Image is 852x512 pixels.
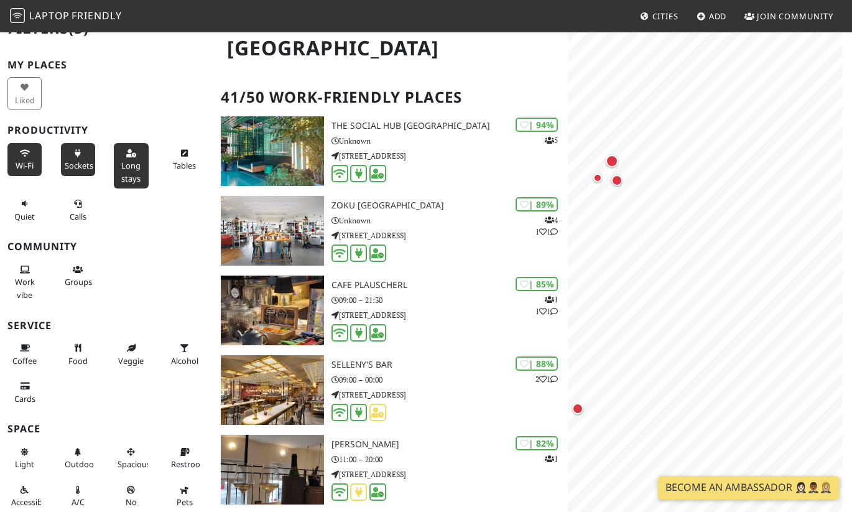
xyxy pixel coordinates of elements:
h3: The Social Hub [GEOGRAPHIC_DATA] [331,121,568,131]
p: 09:00 – 00:00 [331,374,568,386]
button: Restroom [167,442,201,475]
button: Coffee [7,338,42,371]
p: [STREET_ADDRESS] [331,230,568,241]
img: LaptopFriendly [10,8,25,23]
h3: [PERSON_NAME] [331,439,568,450]
span: People working [15,276,35,300]
button: Food [61,338,95,371]
h3: Space [7,423,206,435]
p: Unknown [331,215,568,226]
span: Outdoor area [65,458,97,470]
div: Map marker [593,174,608,189]
span: Join Community [757,11,833,22]
img: Hittinger's [221,435,324,505]
button: Light [7,442,42,475]
h3: SELLENY'S Bar [331,360,568,370]
h3: Zoku [GEOGRAPHIC_DATA] [331,200,568,211]
span: Food [68,355,88,366]
span: Stable Wi-Fi [16,160,34,171]
button: Wi-Fi [7,143,42,176]
span: Laptop [29,9,70,22]
p: 2 1 [535,373,558,385]
button: Veggie [114,338,148,371]
a: The Social Hub Vienna | 94% 5 The Social Hub [GEOGRAPHIC_DATA] Unknown [STREET_ADDRESS] [213,116,568,186]
button: Sockets [61,143,95,176]
div: | 88% [516,356,558,371]
span: Group tables [65,276,92,287]
span: Natural light [15,458,34,470]
button: Calls [61,193,95,226]
h3: My Places [7,59,206,71]
span: Veggie [118,355,144,366]
a: Cafe Plauscherl | 85% 111 Cafe Plauscherl 09:00 – 21:30 [STREET_ADDRESS] [213,276,568,345]
span: Coffee [12,355,37,366]
img: The Social Hub Vienna [221,116,324,186]
button: Long stays [114,143,148,189]
p: Unknown [331,135,568,147]
span: Pet friendly [177,496,193,508]
p: [STREET_ADDRESS] [331,150,568,162]
button: Outdoor [61,442,95,475]
span: Long stays [121,160,141,184]
a: SELLENY'S Bar | 88% 21 SELLENY'S Bar 09:00 – 00:00 [STREET_ADDRESS] [213,355,568,425]
h1: [GEOGRAPHIC_DATA] [217,31,566,65]
a: Hittinger's | 82% 1 [PERSON_NAME] 11:00 – 20:00 [STREET_ADDRESS] [213,435,568,505]
button: Cards [7,376,42,409]
span: Work-friendly tables [173,160,196,171]
p: 1 [545,453,558,465]
span: Quiet [14,211,35,222]
p: 11:00 – 20:00 [331,454,568,465]
div: Map marker [611,175,627,191]
img: Cafe Plauscherl [221,276,324,345]
p: 09:00 – 21:30 [331,294,568,306]
button: Tables [167,143,201,176]
button: Spacious [114,442,148,475]
a: LaptopFriendly LaptopFriendly [10,6,122,27]
span: Cities [652,11,678,22]
p: 4 1 1 [535,214,558,238]
span: Credit cards [14,393,35,404]
p: 5 [545,134,558,146]
p: 1 1 1 [535,294,558,317]
span: Video/audio calls [70,211,86,222]
div: | 82% [516,436,558,450]
div: | 94% [516,118,558,132]
button: Alcohol [167,338,201,371]
button: Quiet [7,193,42,226]
div: | 89% [516,197,558,212]
span: Alcohol [171,355,198,366]
h3: Service [7,320,206,332]
a: Add [692,5,732,27]
h3: Cafe Plauscherl [331,280,568,291]
a: Cities [635,5,683,27]
h3: Community [7,241,206,253]
span: Spacious [118,458,150,470]
div: Map marker [606,155,623,172]
span: Power sockets [65,160,93,171]
p: [STREET_ADDRESS] [331,468,568,480]
button: Groups [61,259,95,292]
div: | 85% [516,277,558,291]
span: Friendly [72,9,121,22]
h2: 41/50 Work-Friendly Places [221,78,561,116]
button: Work vibe [7,259,42,305]
a: Join Community [739,5,838,27]
span: Accessible [11,496,49,508]
p: [STREET_ADDRESS] [331,389,568,401]
h3: Productivity [7,124,206,136]
img: Zoku Vienna [221,196,324,266]
span: Restroom [171,458,208,470]
p: [STREET_ADDRESS] [331,309,568,321]
a: Zoku Vienna | 89% 411 Zoku [GEOGRAPHIC_DATA] Unknown [STREET_ADDRESS] [213,196,568,266]
img: SELLENY'S Bar [221,355,324,425]
div: Map marker [572,403,588,419]
span: Add [709,11,727,22]
span: Air conditioned [72,496,85,508]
